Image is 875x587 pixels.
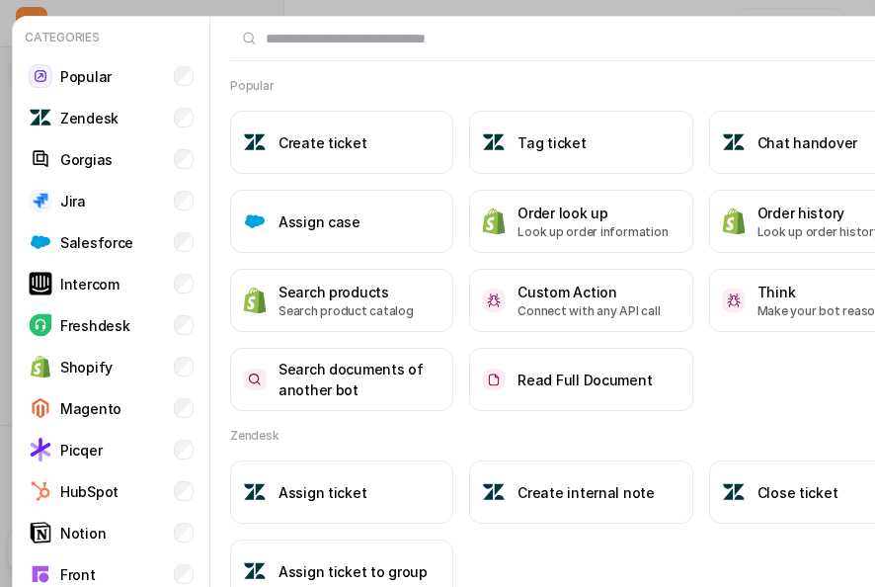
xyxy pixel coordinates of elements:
button: Create internal noteCreate internal note [469,461,692,524]
img: Assign case [243,210,267,233]
h3: Order look up [517,203,668,223]
h3: Create ticket [278,132,366,153]
img: Read Full Document [482,369,506,391]
button: Assign caseAssign case [230,190,453,253]
h3: Search products [278,282,414,302]
p: Picqer [60,440,102,461]
p: Popular [60,66,112,87]
p: Front [60,564,96,585]
p: HubSpot [60,481,119,502]
p: Connect with any API call [517,302,660,320]
button: Search productsSearch productsSearch product catalog [230,269,453,332]
h3: Read Full Document [517,370,652,390]
h3: Chat handover [757,132,857,153]
img: Close ticket [722,480,746,504]
img: Tag ticket [482,130,506,154]
img: Think [722,289,746,311]
img: Custom Action [482,289,506,311]
h3: Assign ticket to group [278,561,428,582]
img: Create ticket [243,130,267,154]
p: Freshdesk [60,315,129,336]
p: Salesforce [60,232,133,253]
button: Order look upOrder look upLook up order information [469,190,692,253]
h3: Close ticket [757,482,838,503]
button: Create ticketCreate ticket [230,111,453,174]
h3: Assign ticket [278,482,366,503]
button: Assign ticketAssign ticket [230,461,453,524]
button: Tag ticketTag ticket [469,111,692,174]
p: Shopify [60,357,113,377]
img: Assign ticket to group [243,559,267,583]
img: Order look up [482,208,506,234]
h3: Create internal note [517,482,654,503]
button: Read Full DocumentRead Full Document [469,348,692,411]
img: Assign ticket [243,480,267,504]
img: Search documents of another bot [243,369,267,391]
h3: Custom Action [517,282,660,302]
h2: Popular [230,77,274,95]
img: Create internal note [482,480,506,504]
p: Zendesk [60,108,119,128]
p: Look up order information [517,223,668,241]
p: Categories [21,25,201,50]
img: Chat handover [722,130,746,154]
p: Intercom [60,274,119,294]
p: Search product catalog [278,302,414,320]
img: Order history [722,208,746,234]
h3: Tag ticket [517,132,586,153]
button: Search documents of another botSearch documents of another bot [230,348,453,411]
p: Gorgias [60,149,113,170]
button: Custom ActionCustom ActionConnect with any API call [469,269,692,332]
p: Notion [60,523,106,544]
img: Search products [243,287,267,313]
h3: Search documents of another bot [278,359,440,400]
p: Magento [60,398,121,419]
p: Jira [60,191,86,211]
h3: Assign case [278,211,360,232]
h2: Zendesk [230,427,278,445]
